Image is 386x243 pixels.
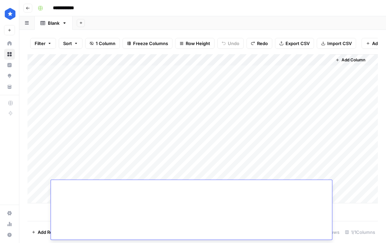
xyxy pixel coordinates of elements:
[327,40,352,47] span: Import CSV
[275,38,314,49] button: Export CSV
[4,60,15,70] a: Insights
[333,56,368,64] button: Add Column
[35,16,73,30] a: Blank
[4,81,15,92] a: Your Data
[246,38,272,49] button: Redo
[317,38,356,49] button: Import CSV
[4,70,15,81] a: Opportunities
[4,208,15,219] a: Settings
[228,40,239,47] span: Undo
[342,57,365,63] span: Add Column
[4,219,15,229] a: Usage
[342,227,378,238] div: 1/1 Columns
[38,229,56,236] span: Add Row
[133,40,168,47] span: Freeze Columns
[123,38,172,49] button: Freeze Columns
[257,40,268,47] span: Redo
[27,227,60,238] button: Add Row
[4,5,15,22] button: Workspace: ConsumerAffairs
[35,40,45,47] span: Filter
[4,229,15,240] button: Help + Support
[4,49,15,60] a: Browse
[48,20,59,26] div: Blank
[217,38,244,49] button: Undo
[175,38,215,49] button: Row Height
[4,8,16,20] img: ConsumerAffairs Logo
[4,38,15,49] a: Home
[85,38,120,49] button: 1 Column
[30,38,56,49] button: Filter
[59,38,82,49] button: Sort
[96,40,115,47] span: 1 Column
[186,40,210,47] span: Row Height
[63,40,72,47] span: Sort
[286,40,310,47] span: Export CSV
